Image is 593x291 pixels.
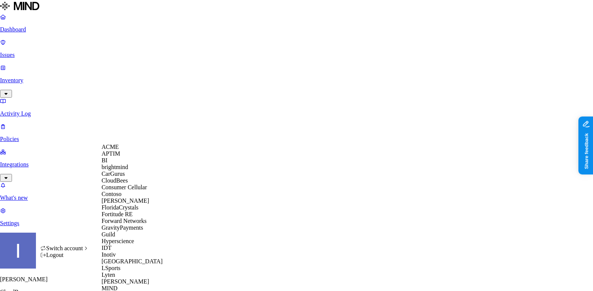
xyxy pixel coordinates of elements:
span: Lyten [101,272,115,278]
span: [GEOGRAPHIC_DATA] [101,258,162,264]
span: BI [101,157,107,163]
span: CarGurus [101,171,125,177]
span: LSports [101,265,121,271]
span: ACME [101,144,119,150]
span: IDT [101,245,112,251]
span: Fortitude RE [101,211,133,217]
div: Logout [40,252,89,258]
span: Contoso [101,191,121,197]
span: [PERSON_NAME] [101,197,149,204]
span: [PERSON_NAME] [101,278,149,285]
span: Forward Networks [101,218,146,224]
span: brightmind [101,164,128,170]
span: APTIM [101,150,120,157]
span: GravityPayments [101,224,143,231]
span: Inotiv [101,251,116,258]
span: Consumer Cellular [101,184,147,190]
span: Guild [101,231,115,238]
span: Switch account [46,245,83,251]
span: FloridaCrystals [101,204,139,211]
span: Hyperscience [101,238,134,244]
span: CloudBees [101,177,128,184]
